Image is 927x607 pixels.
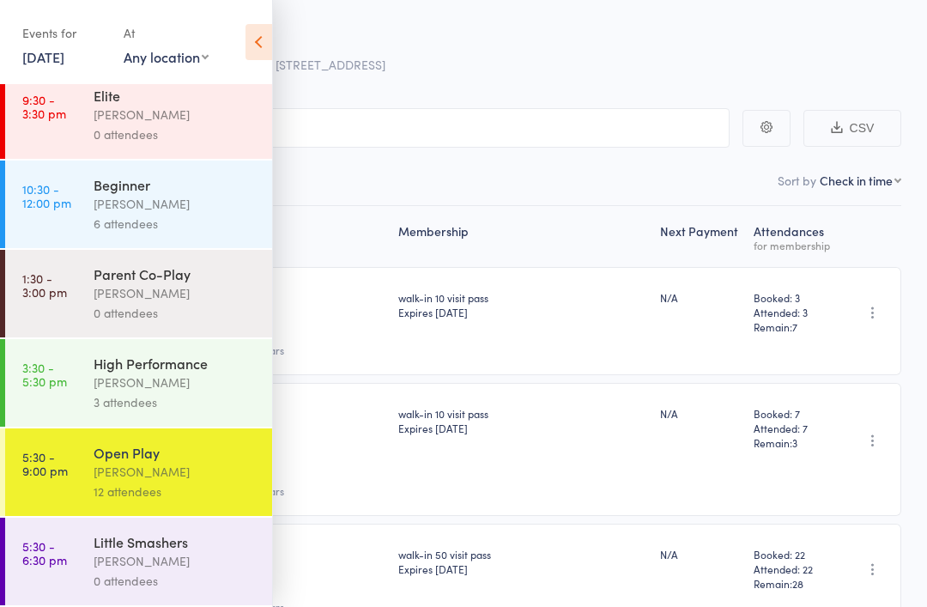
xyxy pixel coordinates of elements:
[94,124,257,144] div: 0 attendees
[22,361,67,388] time: 3:30 - 5:30 pm
[94,175,257,194] div: Beginner
[792,319,797,334] span: 7
[5,71,272,159] a: 9:30 -3:30 pmElite[PERSON_NAME]0 attendees
[398,305,647,319] div: Expires [DATE]
[94,392,257,412] div: 3 attendees
[22,539,67,567] time: 5:30 - 6:30 pm
[94,264,257,283] div: Parent Co-Play
[778,172,816,189] label: Sort by
[754,290,831,305] span: Booked: 3
[94,551,257,571] div: [PERSON_NAME]
[754,240,831,251] div: for membership
[660,290,739,305] div: N/A
[22,47,64,66] a: [DATE]
[94,532,257,551] div: Little Smashers
[5,518,272,605] a: 5:30 -6:30 pmLittle Smashers[PERSON_NAME]0 attendees
[5,250,272,337] a: 1:30 -3:00 pmParent Co-Play[PERSON_NAME]0 attendees
[94,303,257,323] div: 0 attendees
[124,47,209,66] div: Any location
[754,435,831,450] span: Remain:
[94,354,257,373] div: High Performance
[94,443,257,462] div: Open Play
[398,547,647,576] div: walk-in 50 visit pass
[94,482,257,501] div: 12 attendees
[754,406,831,421] span: Booked: 7
[653,214,746,259] div: Next Payment
[747,214,838,259] div: Atten­dances
[94,571,257,591] div: 0 attendees
[22,19,106,47] div: Events for
[754,421,831,435] span: Attended: 7
[22,271,67,299] time: 1:30 - 3:00 pm
[792,576,803,591] span: 28
[660,547,739,561] div: N/A
[22,93,66,120] time: 9:30 - 3:30 pm
[398,406,647,435] div: walk-in 10 visit pass
[398,421,647,435] div: Expires [DATE]
[22,450,68,477] time: 5:30 - 9:00 pm
[754,576,831,591] span: Remain:
[754,305,831,319] span: Attended: 3
[94,86,257,105] div: Elite
[276,56,385,73] span: [STREET_ADDRESS]
[803,110,901,147] button: CSV
[754,561,831,576] span: Attended: 22
[5,339,272,427] a: 3:30 -5:30 pmHigh Performance[PERSON_NAME]3 attendees
[5,428,272,516] a: 5:30 -9:00 pmOpen Play[PERSON_NAME]12 attendees
[754,319,831,334] span: Remain:
[820,172,893,189] div: Check in time
[792,435,797,450] span: 3
[124,19,209,47] div: At
[391,214,654,259] div: Membership
[94,105,257,124] div: [PERSON_NAME]
[94,194,257,214] div: [PERSON_NAME]
[660,406,739,421] div: N/A
[398,290,647,319] div: walk-in 10 visit pass
[22,182,71,209] time: 10:30 - 12:00 pm
[5,161,272,248] a: 10:30 -12:00 pmBeginner[PERSON_NAME]6 attendees
[94,283,257,303] div: [PERSON_NAME]
[754,547,831,561] span: Booked: 22
[398,561,647,576] div: Expires [DATE]
[94,462,257,482] div: [PERSON_NAME]
[26,108,730,148] input: Search by name
[94,214,257,234] div: 6 attendees
[94,373,257,392] div: [PERSON_NAME]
